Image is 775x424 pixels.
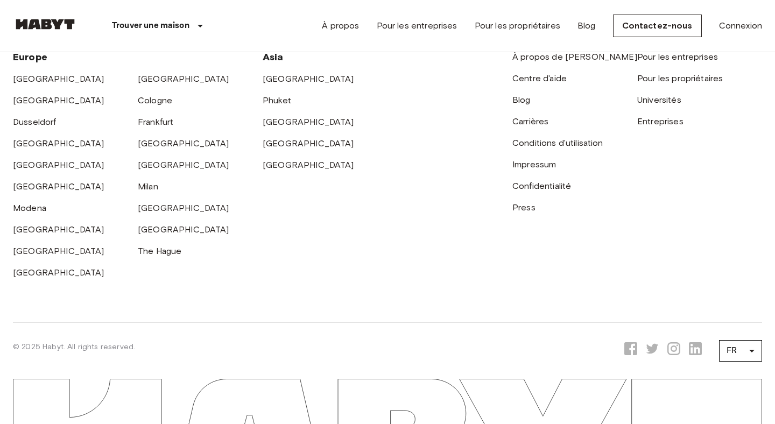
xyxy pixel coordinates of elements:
a: [GEOGRAPHIC_DATA] [13,246,104,256]
a: Opens a new tab to Habyt Facebook page [624,342,637,359]
a: Contactez-nous [613,15,702,37]
a: Confidentialité [512,181,571,191]
a: Impressum [512,159,556,169]
a: [GEOGRAPHIC_DATA] [13,160,104,170]
p: Trouver une maison [112,19,189,32]
a: [GEOGRAPHIC_DATA] [263,160,354,170]
a: [GEOGRAPHIC_DATA] [13,138,104,149]
a: Opens a new tab to Habyt LinkedIn page [689,342,702,359]
a: The Hague [138,246,181,256]
a: Connexion [719,19,762,32]
a: [GEOGRAPHIC_DATA] [138,203,229,213]
a: Phuket [263,95,291,105]
a: Blog [577,19,596,32]
a: Conditions d'utilisation [512,138,603,148]
a: Dusseldorf [13,117,57,127]
a: [GEOGRAPHIC_DATA] [13,74,104,84]
a: Centre d'aide [512,73,567,83]
a: Modena [13,203,46,213]
a: [GEOGRAPHIC_DATA] [138,160,229,170]
div: FR [719,336,762,366]
a: À propos [322,19,359,32]
a: Frankfurt [138,117,173,127]
a: [GEOGRAPHIC_DATA] [13,95,104,105]
a: Pour les propriétaires [637,73,723,83]
a: Cologne [138,95,172,105]
a: Pour les entreprises [637,52,718,62]
a: Milan [138,181,158,192]
a: Pour les entreprises [377,19,457,32]
a: Universités [637,95,681,105]
a: Blog [512,95,531,105]
a: [GEOGRAPHIC_DATA] [263,117,354,127]
a: Opens a new tab to Habyt Instagram page [667,342,680,359]
a: [GEOGRAPHIC_DATA] [13,181,104,192]
a: Opens a new tab to Habyt X page [646,342,659,359]
a: [GEOGRAPHIC_DATA] [138,74,229,84]
a: [GEOGRAPHIC_DATA] [138,138,229,149]
a: [GEOGRAPHIC_DATA] [13,224,104,235]
img: Habyt [13,19,77,30]
a: Carrières [512,116,548,126]
a: Entreprises [637,116,684,126]
span: © 2025 Habyt. All rights reserved. [13,342,135,351]
a: [GEOGRAPHIC_DATA] [138,224,229,235]
a: Press [512,202,536,213]
a: À propos de [PERSON_NAME] [512,52,637,62]
a: Pour les propriétaires [475,19,560,32]
a: [GEOGRAPHIC_DATA] [263,138,354,149]
span: Asia [263,51,284,63]
a: [GEOGRAPHIC_DATA] [263,74,354,84]
span: Europe [13,51,47,63]
a: [GEOGRAPHIC_DATA] [13,267,104,278]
